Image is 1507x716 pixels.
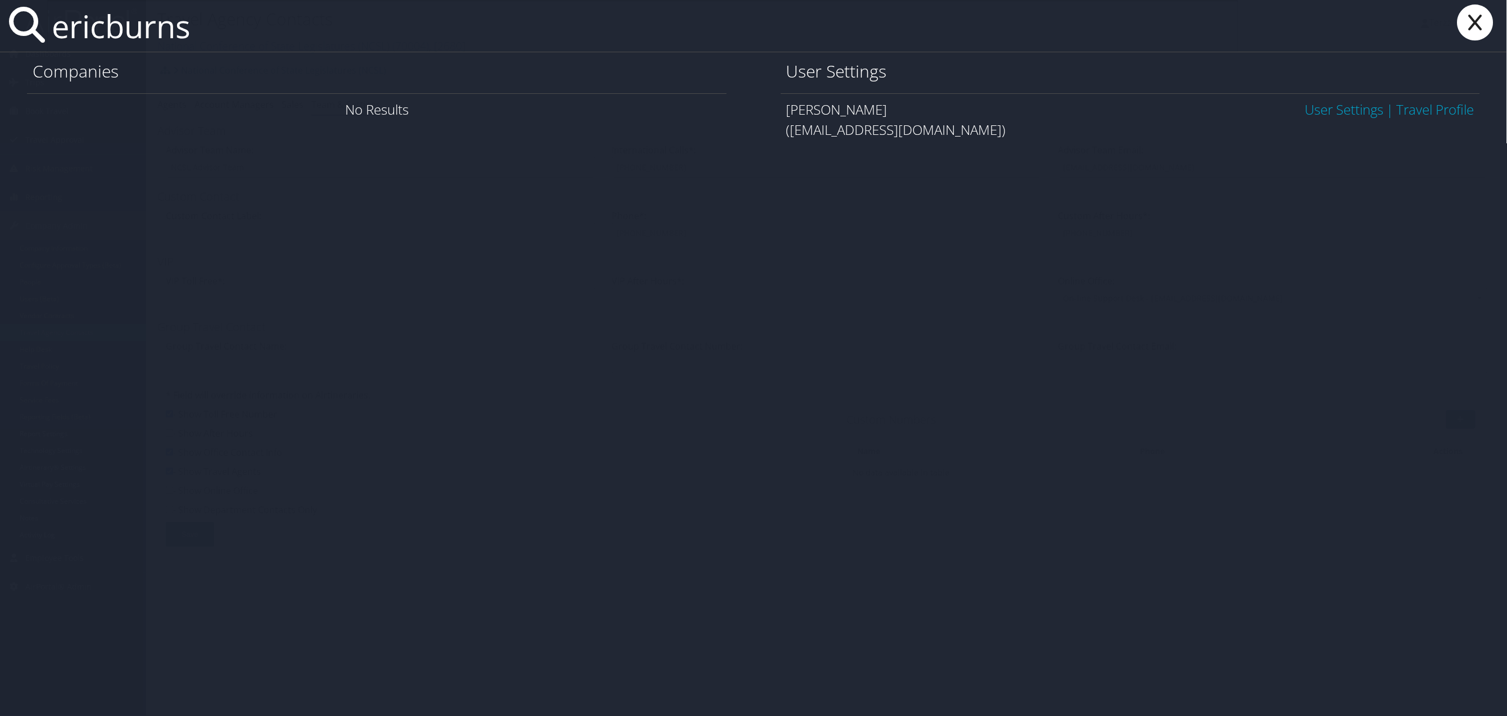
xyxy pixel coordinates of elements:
[786,60,1475,83] h1: User Settings
[786,120,1475,140] div: ([EMAIL_ADDRESS][DOMAIN_NAME])
[1397,100,1474,119] a: View OBT Profile
[1384,100,1397,119] span: |
[786,100,888,119] span: [PERSON_NAME]
[33,60,721,83] h1: Companies
[1305,100,1384,119] a: User Settings
[27,93,727,125] div: No Results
